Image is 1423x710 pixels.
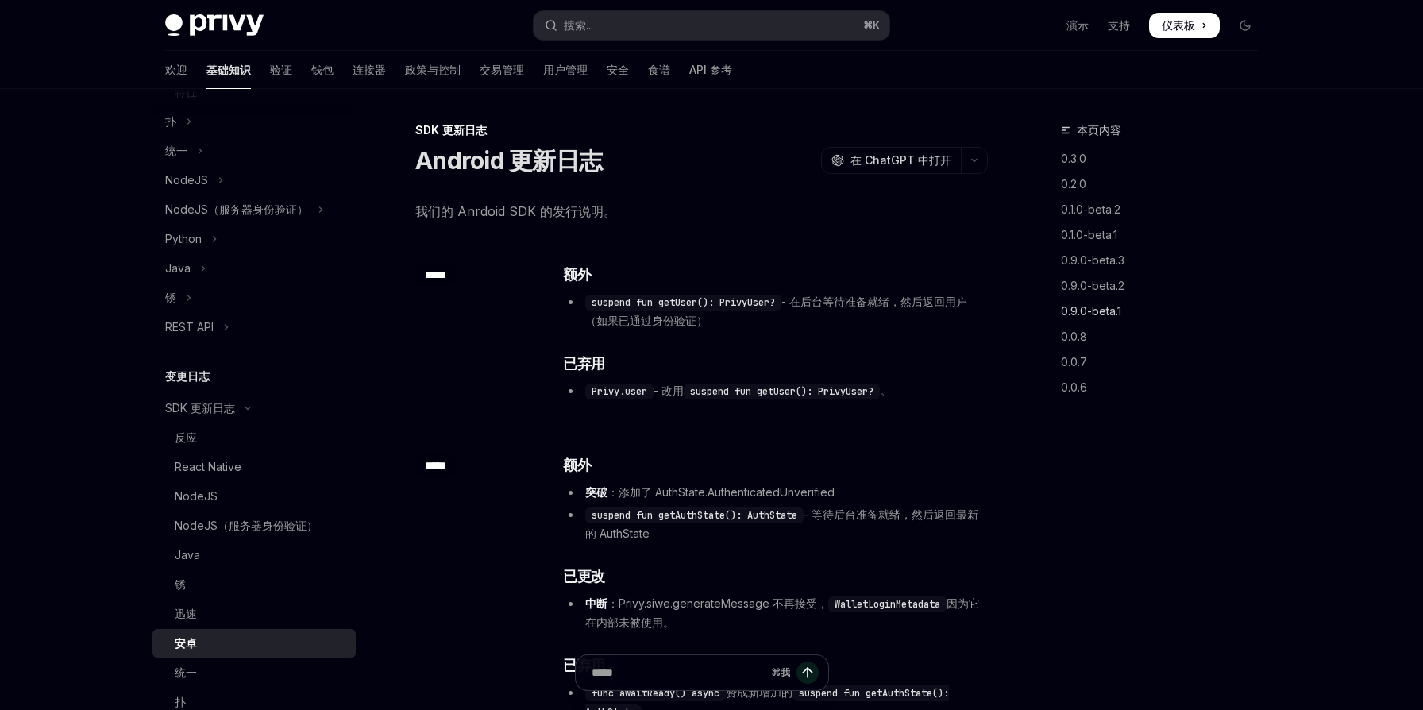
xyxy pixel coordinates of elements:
a: 反应 [152,423,356,452]
code: suspend fun getAuthState(): AuthState [585,507,804,523]
font: 反应 [175,430,197,444]
font: SDK 更新日志 [415,123,487,137]
font: 基础知识 [206,63,251,76]
code: suspend fun getUser(): PrivyUser? [585,295,781,311]
a: 0.1.0-beta.2 [1061,197,1271,222]
font: 扑 [165,114,176,128]
font: 0.0.7 [1061,355,1087,369]
font: ：Privy.siwe.generateMessage 不再接受， [607,596,828,610]
font: 安全 [607,63,629,76]
font: 已弃用 [563,355,605,372]
font: 0.2.0 [1061,177,1086,191]
a: 迅速 [152,600,356,628]
font: 0.0.8 [1061,330,1087,343]
font: 。 [880,384,891,397]
font: 连接器 [353,63,386,76]
font: 因为它在内部未被使用。 [585,596,980,629]
font: 交易管理 [480,63,524,76]
font: 欢迎 [165,63,187,76]
font: ：添加了 AuthState.AuthenticatedUnverified [607,485,835,499]
font: 在 ChatGPT 中打开 [850,153,951,167]
code: suspend fun getUser(): PrivyUser? [684,384,880,399]
a: 0.9.0-beta.1 [1061,299,1271,324]
a: 0.1.0-beta.1 [1061,222,1271,248]
font: SDK 更新日志 [165,401,235,415]
button: 切换 SDK 变更日志部分 [152,394,356,423]
font: - 等待后台准备就绪，然后返回最新的 AuthState [585,507,978,540]
a: 0.2.0 [1061,172,1271,197]
font: NodeJS [175,489,218,503]
font: 0.0.6 [1061,380,1087,394]
font: 0.9.0-beta.1 [1061,304,1121,318]
a: 0.0.6 [1061,375,1271,400]
a: 食谱 [648,51,670,89]
a: 支持 [1108,17,1130,33]
img: 深色标志 [165,14,264,37]
font: 验证 [270,63,292,76]
a: React Native [152,453,356,481]
font: 0.1.0-beta.1 [1061,228,1117,241]
code: WalletLoginMetadata [828,596,947,612]
font: NodeJS（服务器身份验证） [165,203,308,216]
font: 安卓 [175,636,197,650]
font: 搜索... [564,18,593,32]
font: 0.9.0-beta.3 [1061,253,1124,267]
font: Python [165,232,202,245]
font: NodeJS [165,173,208,187]
font: 用户管理 [543,63,588,76]
font: 0.1.0-beta.2 [1061,203,1120,216]
font: 额外 [563,457,591,473]
a: 0.9.0-beta.2 [1061,273,1271,299]
a: 安卓 [152,629,356,658]
a: NodeJS [152,482,356,511]
a: 0.9.0-beta.3 [1061,248,1271,273]
a: 安全 [607,51,629,89]
button: 切换 Java 部分 [152,254,356,283]
a: Java [152,541,356,569]
font: REST API [165,320,214,334]
button: 发送消息 [796,662,819,684]
button: 切换 Python 部分 [152,225,356,253]
font: 我们的 Anrdoid SDK 的发行说明。 [415,203,616,219]
font: 食谱 [648,63,670,76]
button: 切换 REST API 部分 [152,313,356,341]
input: 提问... [592,655,765,690]
font: Java [175,548,200,561]
font: NodeJS（服务器身份验证） [175,519,318,532]
font: Java [165,261,191,275]
font: 迅速 [175,607,197,620]
a: 连接器 [353,51,386,89]
a: 0.3.0 [1061,146,1271,172]
code: Privy.user [585,384,654,399]
a: 验证 [270,51,292,89]
font: - 在后台等待准备就绪，然后返回用户（如果已通过身份验证） [585,295,967,327]
a: 0.0.7 [1061,349,1271,375]
button: 切换 NodeJS（服务器身份验证）部分 [152,195,356,224]
font: Android 更新日志 [415,146,602,175]
font: 支持 [1108,18,1130,32]
font: - 改用 [654,384,684,397]
font: 演示 [1066,18,1089,32]
button: 切换 Unity 部分 [152,137,356,165]
button: 切换暗模式 [1232,13,1258,38]
font: 锈 [165,291,176,304]
button: 切换 NodeJS 部分 [152,166,356,195]
a: 用户管理 [543,51,588,89]
font: K [873,19,880,31]
button: 打开搜索 [534,11,889,40]
button: 切换 Flutter 部分 [152,107,356,136]
font: 锈 [175,577,186,591]
a: 演示 [1066,17,1089,33]
font: 0.3.0 [1061,152,1086,165]
a: 锈 [152,570,356,599]
a: 交易管理 [480,51,524,89]
a: 政策与控制 [405,51,461,89]
font: 变更日志 [165,369,210,383]
a: API 参考 [689,51,732,89]
font: ⌘ [863,19,873,31]
a: 仪表板 [1149,13,1220,38]
font: 突破 [585,485,607,499]
font: API 参考 [689,63,732,76]
font: React Native [175,460,241,473]
a: 钱包 [311,51,334,89]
